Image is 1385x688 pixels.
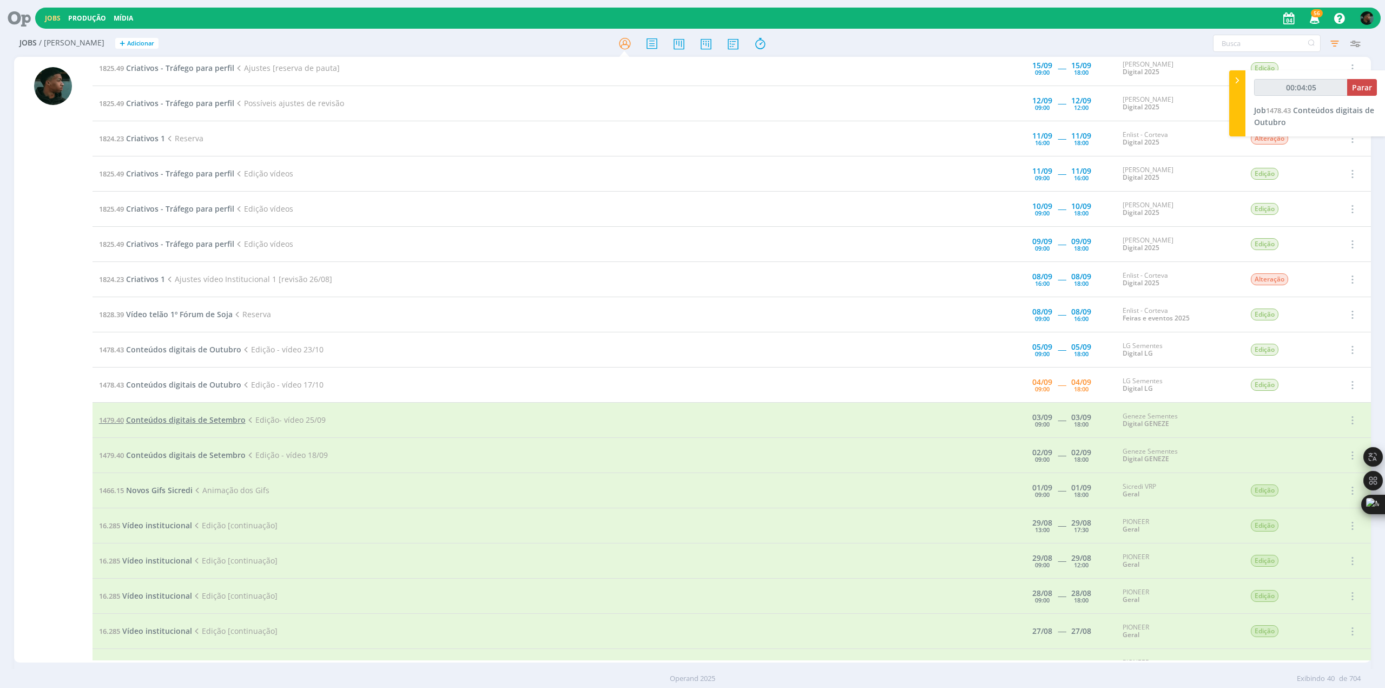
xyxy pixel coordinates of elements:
[122,520,192,530] span: Vídeo institucional
[99,450,246,460] a: 1479.40Conteúdos digitais de Setembro
[65,14,109,23] button: Produção
[1071,62,1091,69] div: 15/09
[1074,280,1089,286] div: 18:00
[1058,204,1066,214] span: -----
[1352,82,1372,93] span: Parar
[234,204,293,214] span: Edição vídeos
[1032,414,1052,421] div: 03/09
[1035,280,1050,286] div: 16:00
[99,309,233,319] a: 1828.39Vídeo telão 1º Fórum de Soja
[1123,313,1190,323] a: Feiras e eventos 2025
[99,310,124,319] span: 1828.39
[126,204,234,214] span: Criativos - Tráfego para perfil
[99,169,124,179] span: 1825.49
[192,591,278,601] span: Edição [continuação]
[1032,449,1052,456] div: 02/09
[99,345,124,355] span: 1478.43
[1123,137,1159,147] a: Digital 2025
[1251,520,1278,532] span: Edição
[68,14,106,23] a: Produção
[1058,274,1066,284] span: -----
[1071,378,1091,386] div: 04/09
[1123,237,1234,252] div: [PERSON_NAME]
[1303,9,1325,28] button: 56
[1123,560,1139,569] a: Geral
[1058,485,1066,495] span: -----
[1349,673,1361,684] span: 704
[1123,588,1234,604] div: PIONEER
[99,204,234,214] a: 1825.49Criativos - Tráfego para perfil
[1123,61,1234,76] div: [PERSON_NAME]
[126,274,165,284] span: Criativos 1
[99,485,193,495] a: 1466.15Novos Gifs Sicredi
[1058,520,1066,530] span: -----
[1058,168,1066,179] span: -----
[126,98,234,108] span: Criativos - Tráfego para perfil
[246,450,328,460] span: Edição - vídeo 18/09
[1123,448,1234,463] div: Geneze Sementes
[1074,386,1089,392] div: 18:00
[1032,589,1052,597] div: 28/08
[126,309,233,319] span: Vídeo telão 1º Fórum de Soja
[1071,238,1091,245] div: 09/09
[233,309,271,319] span: Reserva
[1123,243,1159,252] a: Digital 2025
[99,626,192,636] a: 16.285Vídeo institucional
[1123,349,1153,358] a: Digital LG
[1074,210,1089,216] div: 18:00
[1035,456,1050,462] div: 09:00
[1123,208,1159,217] a: Digital 2025
[1074,527,1089,533] div: 17:30
[234,63,340,73] span: Ajustes [reserva de pauta]
[1074,351,1089,357] div: 18:00
[99,98,234,108] a: 1825.49Criativos - Tráfego para perfil
[1123,166,1234,182] div: [PERSON_NAME]
[45,14,61,23] a: Jobs
[1123,131,1234,147] div: Enlist - Corteva
[165,274,332,284] span: Ajustes vídeo Institucional 1 [revisão 26/08]
[1123,278,1159,287] a: Digital 2025
[1123,67,1159,76] a: Digital 2025
[122,591,192,601] span: Vídeo institucional
[246,415,326,425] span: Edição- vídeo 25/09
[1071,589,1091,597] div: 28/08
[126,344,241,355] span: Conteúdos digitais de Outubro
[1071,273,1091,280] div: 08/09
[1251,344,1278,356] span: Edição
[126,450,246,460] span: Conteúdos digitais de Setembro
[1123,173,1159,182] a: Digital 2025
[1254,105,1374,127] span: Conteúdos digitais de Outubro
[1074,104,1089,110] div: 12:00
[1123,489,1139,499] a: Geral
[126,379,241,390] span: Conteúdos digitais de Outubro
[1035,492,1050,497] div: 09:00
[1251,555,1278,567] span: Edição
[1123,595,1139,604] a: Geral
[1123,483,1234,499] div: Sicredi VRP
[99,63,124,73] span: 1825.49
[1266,106,1291,115] span: 1478.43
[1071,97,1091,104] div: 12/09
[1123,454,1169,463] a: Digital GENEZE
[1032,167,1052,175] div: 11/09
[99,486,124,495] span: 1466.15
[1058,626,1066,636] span: -----
[99,379,241,390] a: 1478.43Conteúdos digitais de Outubro
[192,626,278,636] span: Edição [continuação]
[99,415,124,425] span: 1479.40
[99,63,234,73] a: 1825.49Criativos - Tráfego para perfil
[1032,484,1052,492] div: 01/09
[1032,97,1052,104] div: 12/09
[1251,168,1278,180] span: Edição
[1035,351,1050,357] div: 09:00
[120,38,125,49] span: +
[1071,167,1091,175] div: 11/09
[1058,309,1066,319] span: -----
[1035,69,1050,75] div: 09:00
[1071,519,1091,527] div: 29/08
[1035,386,1050,392] div: 09:00
[122,626,192,636] span: Vídeo institucional
[1251,273,1288,285] span: Alteração
[1123,272,1234,287] div: Enlist - Corteva
[1123,377,1234,393] div: LG Sementes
